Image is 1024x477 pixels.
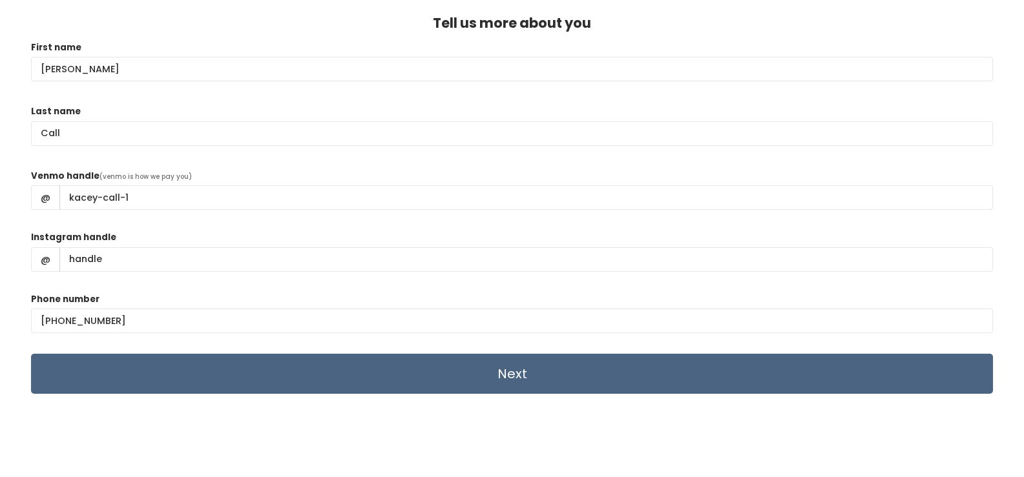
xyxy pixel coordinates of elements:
input: Next [31,354,993,394]
h4: Tell us more about you [433,15,591,30]
span: @ [31,185,60,210]
label: Instagram handle [31,231,116,244]
span: (venmo is how we pay you) [99,172,192,181]
input: handle [59,185,993,210]
label: Venmo handle [31,170,99,183]
label: Phone number [31,293,99,306]
label: Last name [31,105,81,118]
input: handle [59,247,993,272]
span: @ [31,247,60,272]
label: First name [31,41,81,54]
input: (___) ___-____ [31,309,993,333]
